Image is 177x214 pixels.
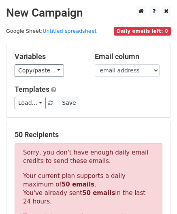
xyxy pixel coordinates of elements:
p: Sorry, you don't have enough daily email credits to send these emails. [23,148,154,165]
a: Copy/paste... [15,64,64,77]
h5: Email column [95,52,163,61]
h5: Variables [15,52,83,61]
span: Daily emails left: 0 [114,27,171,36]
a: Daily emails left: 0 [114,28,171,34]
p: Your current plan supports a daily maximum of . You've already sent in the last 24 hours. [23,172,154,206]
a: Load... [15,97,46,109]
h5: 50 Recipients [15,130,162,139]
a: Templates [15,85,49,93]
strong: 50 emails [62,181,94,188]
strong: 50 emails [82,189,115,197]
a: Untitled spreadsheet [43,28,96,34]
h2: New Campaign [6,6,171,20]
button: Save [58,97,79,109]
small: Google Sheet: [6,28,97,34]
iframe: Chat Widget [136,175,177,214]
